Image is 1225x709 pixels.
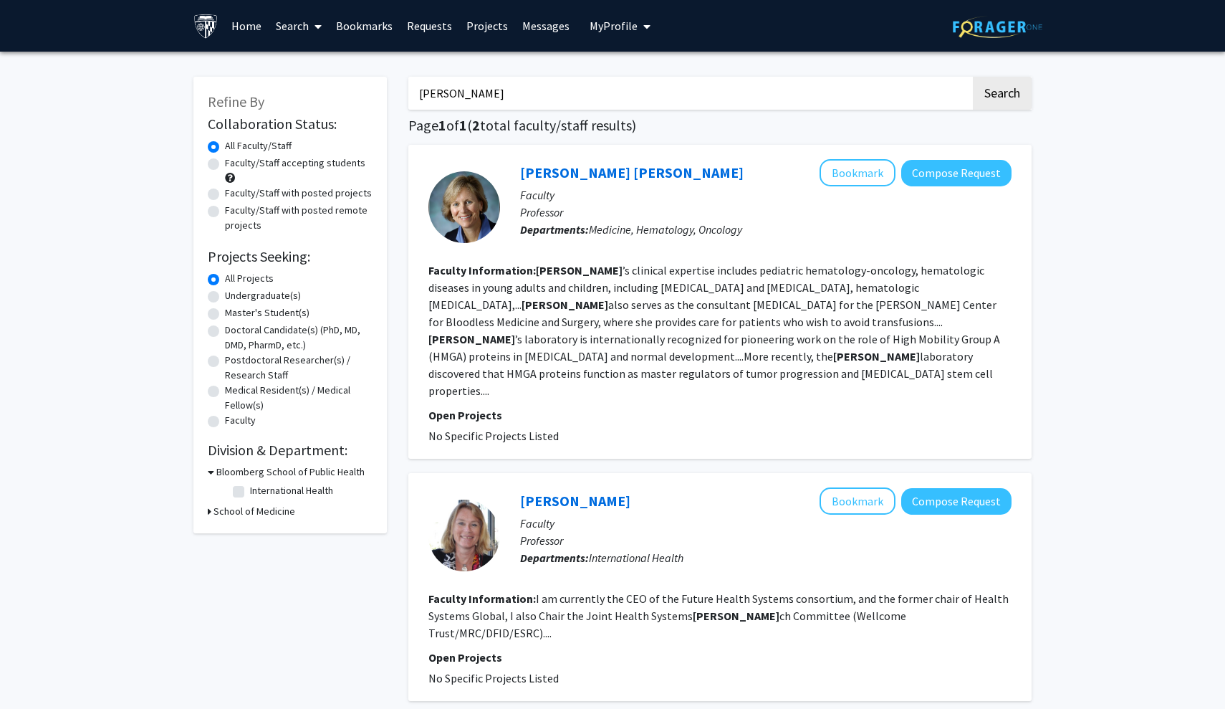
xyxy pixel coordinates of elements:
a: [PERSON_NAME] [PERSON_NAME] [520,163,744,181]
button: Compose Request to Linda Smith Resar [901,160,1012,186]
fg-read-more: ’s clinical expertise includes pediatric hematology-oncology, hematologic diseases in young adult... [428,263,1000,398]
button: Search [973,77,1032,110]
fg-read-more: I am currently the CEO of the Future Health Systems consortium, and the former chair of Health Sy... [428,591,1009,640]
p: Professor [520,204,1012,221]
p: Open Projects [428,406,1012,424]
label: International Health [250,483,333,498]
button: Add Sara Bennett to Bookmarks [820,487,895,515]
p: Open Projects [428,649,1012,666]
iframe: Chat [11,644,61,698]
span: Medicine, Hematology, Oncology [589,222,742,237]
b: Departments: [520,551,589,565]
input: Search Keywords [408,77,971,110]
p: Faculty [520,515,1012,532]
label: Faculty/Staff accepting students [225,156,365,171]
h3: Bloomberg School of Public Health [216,465,365,480]
span: 2 [472,116,480,134]
a: Search [269,1,329,51]
a: Requests [400,1,459,51]
b: [PERSON_NAME] [833,349,920,363]
b: Faculty Information: [428,263,536,277]
label: Master's Student(s) [225,305,309,320]
b: Departments: [520,222,589,237]
a: Bookmarks [329,1,400,51]
p: Faculty [520,186,1012,204]
label: Faculty/Staff with posted remote projects [225,203,373,233]
label: Faculty/Staff with posted projects [225,186,372,201]
b: Faculty Information: [428,591,536,606]
span: International Health [589,551,683,565]
h2: Projects Seeking: [208,248,373,265]
a: [PERSON_NAME] [520,492,630,510]
span: No Specific Projects Listed [428,429,559,443]
label: Faculty [225,413,256,428]
h3: School of Medicine [213,504,295,519]
label: All Faculty/Staff [225,138,292,153]
button: Compose Request to Sara Bennett [901,488,1012,515]
b: [PERSON_NAME] [536,263,623,277]
img: ForagerOne Logo [953,16,1042,38]
h2: Division & Department: [208,442,373,459]
label: Undergraduate(s) [225,288,301,303]
a: Home [224,1,269,51]
span: No Specific Projects Listed [428,671,559,685]
h1: Page of ( total faculty/staff results) [408,117,1032,134]
span: 1 [438,116,446,134]
b: [PERSON_NAME] [522,298,608,312]
label: Postdoctoral Researcher(s) / Research Staff [225,353,373,383]
a: Projects [459,1,515,51]
span: My Profile [590,19,638,33]
label: All Projects [225,271,274,286]
img: Johns Hopkins University Logo [193,14,218,39]
label: Doctoral Candidate(s) (PhD, MD, DMD, PharmD, etc.) [225,323,373,353]
p: Professor [520,532,1012,549]
b: [PERSON_NAME] [693,609,779,623]
b: [PERSON_NAME] [428,332,515,346]
h2: Collaboration Status: [208,115,373,133]
label: Medical Resident(s) / Medical Fellow(s) [225,383,373,413]
button: Add Linda Smith Resar to Bookmarks [820,159,895,186]
a: Messages [515,1,577,51]
span: 1 [459,116,467,134]
span: Refine By [208,92,264,110]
